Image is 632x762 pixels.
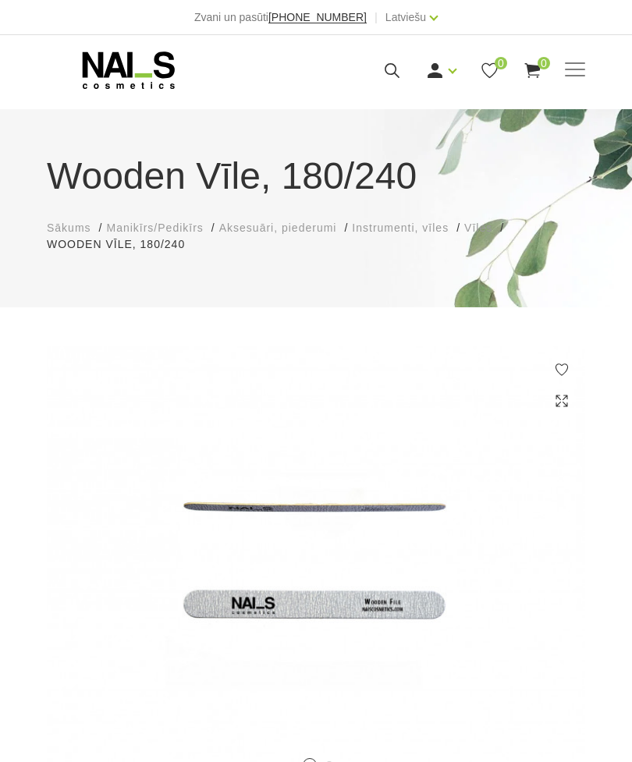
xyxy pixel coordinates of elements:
h1: Wooden Vīle, 180/240 [47,148,585,204]
div: Zvani un pasūti [194,8,367,27]
span: Manikīrs/Pedikīrs [106,222,203,234]
span: 0 [495,57,507,69]
a: Aksesuāri, piederumi [219,220,337,236]
span: Aksesuāri, piederumi [219,222,337,234]
a: Manikīrs/Pedikīrs [106,220,203,236]
a: Instrumenti, vīles [352,220,449,236]
span: Vīles [464,222,492,234]
span: 0 [538,57,550,69]
a: [PHONE_NUMBER] [268,12,367,23]
a: Vīles [464,220,492,236]
a: 0 [480,61,499,80]
a: 0 [523,61,542,80]
a: Sākums [47,220,91,236]
span: Sākums [47,222,91,234]
span: Instrumenti, vīles [352,222,449,234]
a: Latviešu [385,8,426,27]
span: | [375,8,378,27]
span: [PHONE_NUMBER] [268,11,367,23]
li: Wooden Vīle, 180/240 [47,236,201,253]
